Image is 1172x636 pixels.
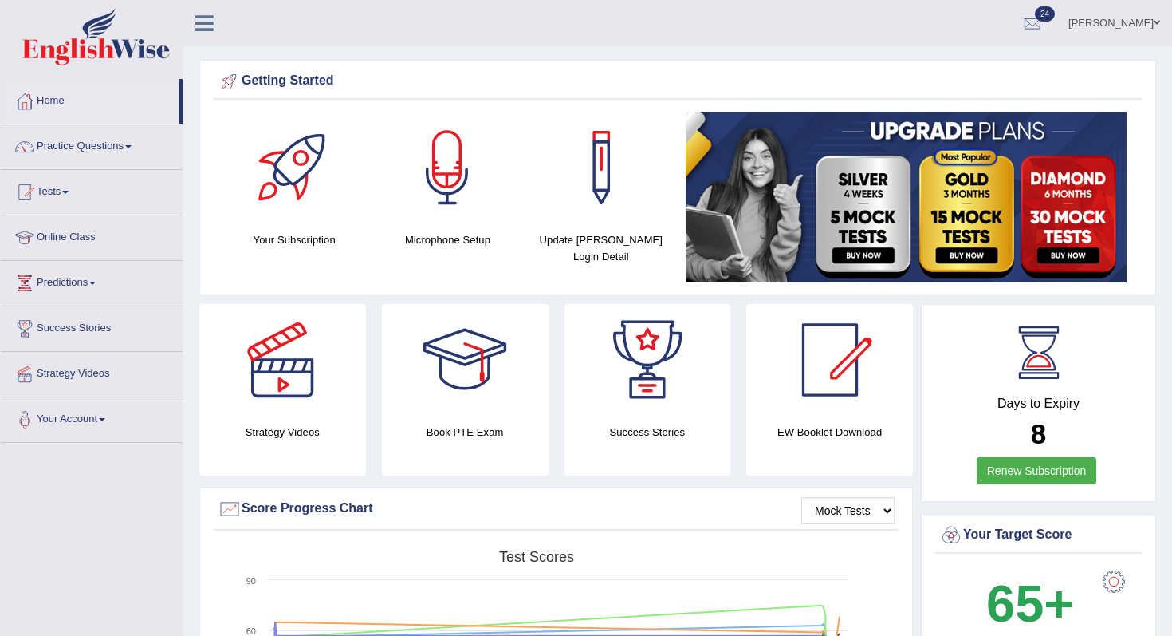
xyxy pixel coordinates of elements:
[1031,418,1046,449] b: 8
[939,523,1138,547] div: Your Target Score
[939,397,1138,411] h4: Days to Expiry
[246,576,256,586] text: 90
[533,231,670,265] h4: Update [PERSON_NAME] Login Detail
[1,352,183,392] a: Strategy Videos
[977,457,1097,484] a: Renew Subscription
[686,112,1127,282] img: small5.jpg
[199,424,366,440] h4: Strategy Videos
[564,424,731,440] h4: Success Stories
[218,69,1138,93] div: Getting Started
[1035,6,1055,22] span: 24
[1,261,183,301] a: Predictions
[746,424,913,440] h4: EW Booklet Download
[1,124,183,164] a: Practice Questions
[1,79,179,119] a: Home
[1,170,183,210] a: Tests
[986,575,1074,633] b: 65+
[218,497,895,521] div: Score Progress Chart
[382,424,549,440] h4: Book PTE Exam
[1,306,183,346] a: Success Stories
[1,397,183,437] a: Your Account
[1,215,183,255] a: Online Class
[499,549,574,565] tspan: Test scores
[246,626,256,636] text: 60
[226,231,363,248] h4: Your Subscription
[379,231,516,248] h4: Microphone Setup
